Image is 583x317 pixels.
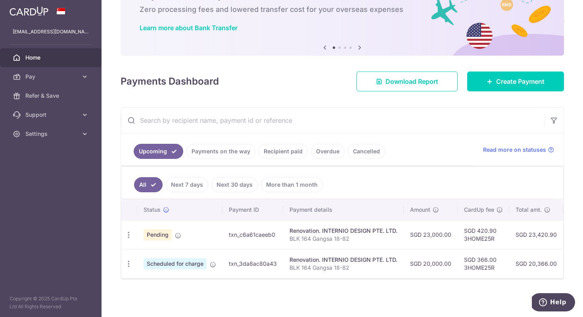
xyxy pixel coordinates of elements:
a: Learn more about Bank Transfer [140,24,238,32]
span: Total amt. [516,206,542,214]
span: Status [144,206,161,214]
td: SGD 420.90 3HOME25R [458,220,509,249]
a: All [134,177,163,192]
td: SGD 23,000.00 [404,220,458,249]
h6: Zero processing fees and lowered transfer cost for your overseas expenses [140,5,545,14]
a: Upcoming [134,144,183,159]
span: Pending [144,229,172,240]
span: Refer & Save [25,92,78,100]
span: CardUp fee [464,206,494,214]
td: SGD 20,366.00 [509,249,563,278]
a: More than 1 month [261,177,323,192]
a: Next 7 days [166,177,208,192]
input: Search by recipient name, payment id or reference [121,108,545,133]
td: SGD 20,000.00 [404,249,458,278]
a: Create Payment [467,72,564,91]
span: Pay [25,73,78,81]
span: Amount [410,206,430,214]
span: Download Report [385,77,438,86]
td: txn_3da8ac80a43 [222,249,283,278]
span: Scheduled for charge [144,258,207,269]
th: Payment details [283,199,404,220]
div: Renovation. INTERNIO DESIGN PTE. LTD. [290,227,397,235]
a: Payments on the way [186,144,255,159]
iframe: Opens a widget where you can find more information [532,293,575,313]
td: txn_c6a61caeeb0 [222,220,283,249]
p: BLK 164 Gangsa 18-82 [290,235,397,243]
td: SGD 366.00 3HOME25R [458,249,509,278]
a: Recipient paid [259,144,308,159]
a: Overdue [311,144,345,159]
span: Support [25,111,78,119]
img: CardUp [10,6,48,16]
span: Home [25,54,78,62]
span: Create Payment [496,77,545,86]
a: Next 30 days [211,177,258,192]
a: Cancelled [348,144,385,159]
div: Renovation. INTERNIO DESIGN PTE. LTD. [290,256,397,264]
h4: Payments Dashboard [121,74,219,89]
a: Read more on statuses [483,146,554,154]
p: [EMAIL_ADDRESS][DOMAIN_NAME] [13,28,89,36]
span: Settings [25,130,78,138]
th: Payment ID [222,199,283,220]
td: SGD 23,420.90 [509,220,563,249]
p: BLK 164 Gangsa 18-82 [290,264,397,272]
span: Read more on statuses [483,146,546,154]
a: Download Report [357,72,458,91]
